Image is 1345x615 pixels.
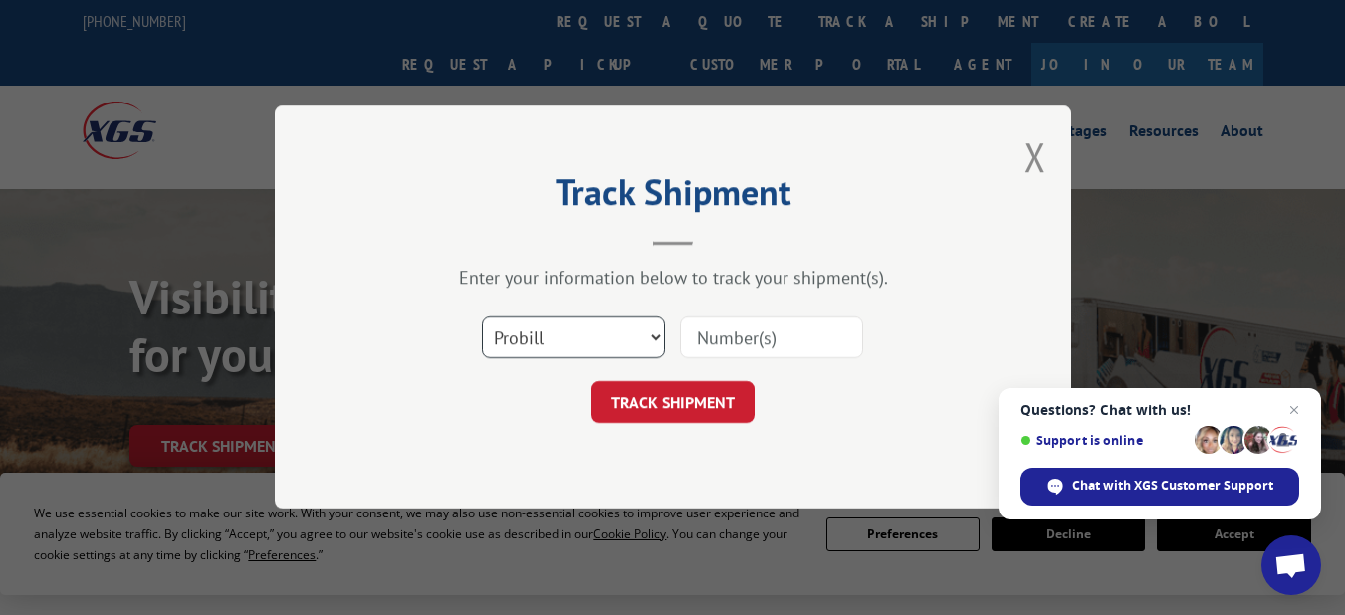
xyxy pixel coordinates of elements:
div: Chat with XGS Customer Support [1020,468,1299,506]
span: Support is online [1020,433,1188,448]
div: Open chat [1261,535,1321,595]
button: TRACK SHIPMENT [591,382,755,424]
span: Close chat [1282,398,1306,422]
span: Chat with XGS Customer Support [1072,477,1273,495]
div: Enter your information below to track your shipment(s). [374,267,972,290]
input: Number(s) [680,317,863,359]
h2: Track Shipment [374,178,972,216]
button: Close modal [1024,130,1046,183]
span: Questions? Chat with us! [1020,402,1299,418]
